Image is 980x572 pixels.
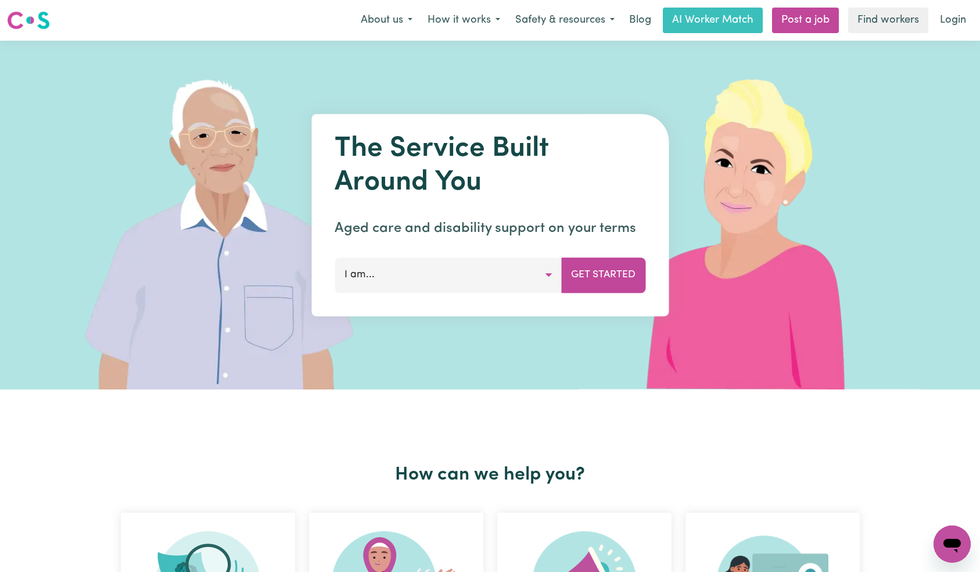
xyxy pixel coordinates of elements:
a: AI Worker Match [663,8,763,33]
a: Post a job [772,8,839,33]
p: Aged care and disability support on your terms [335,218,645,239]
h2: How can we help you? [114,464,867,486]
a: Careseekers logo [7,7,50,34]
button: How it works [420,8,508,33]
a: Login [933,8,973,33]
iframe: Button to launch messaging window [934,525,971,563]
img: Careseekers logo [7,10,50,31]
a: Blog [622,8,658,33]
button: I am... [335,258,562,292]
h1: The Service Built Around You [335,133,645,199]
a: Find workers [848,8,928,33]
button: Get Started [561,258,645,292]
button: About us [353,8,420,33]
button: Safety & resources [508,8,622,33]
